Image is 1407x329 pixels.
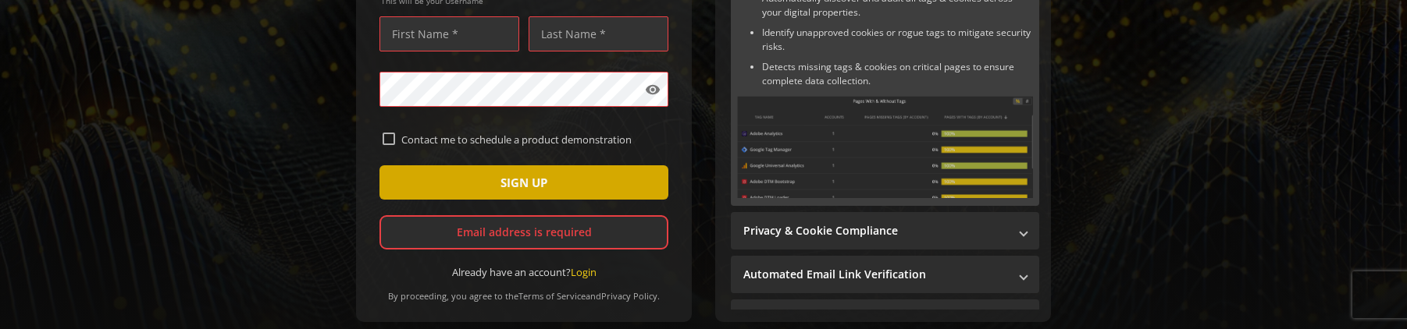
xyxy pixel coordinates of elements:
label: Contact me to schedule a product demonstration [395,133,665,147]
mat-expansion-panel-header: Automated Email Link Verification [731,256,1039,293]
mat-expansion-panel-header: Privacy & Cookie Compliance [731,212,1039,249]
div: By proceeding, you agree to the and . [379,280,668,302]
div: Email address is required [379,215,668,249]
mat-panel-title: Privacy & Cookie Compliance [743,223,1008,239]
span: SIGN UP [500,168,547,196]
img: Sitewide Inventory & Monitoring [737,96,1033,198]
input: Last Name * [529,16,668,51]
button: SIGN UP [379,165,668,200]
mat-panel-title: Automated Email Link Verification [743,267,1008,282]
a: Terms of Service [518,290,586,302]
a: Privacy Policy [601,290,657,302]
mat-icon: visibility [645,82,661,97]
li: Identify unapproved cookies or rogue tags to mitigate security risks. [762,26,1033,54]
div: Already have an account? [379,265,668,280]
input: First Name * [379,16,519,51]
li: Detects missing tags & cookies on critical pages to ensure complete data collection. [762,60,1033,88]
a: Login [571,265,597,279]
